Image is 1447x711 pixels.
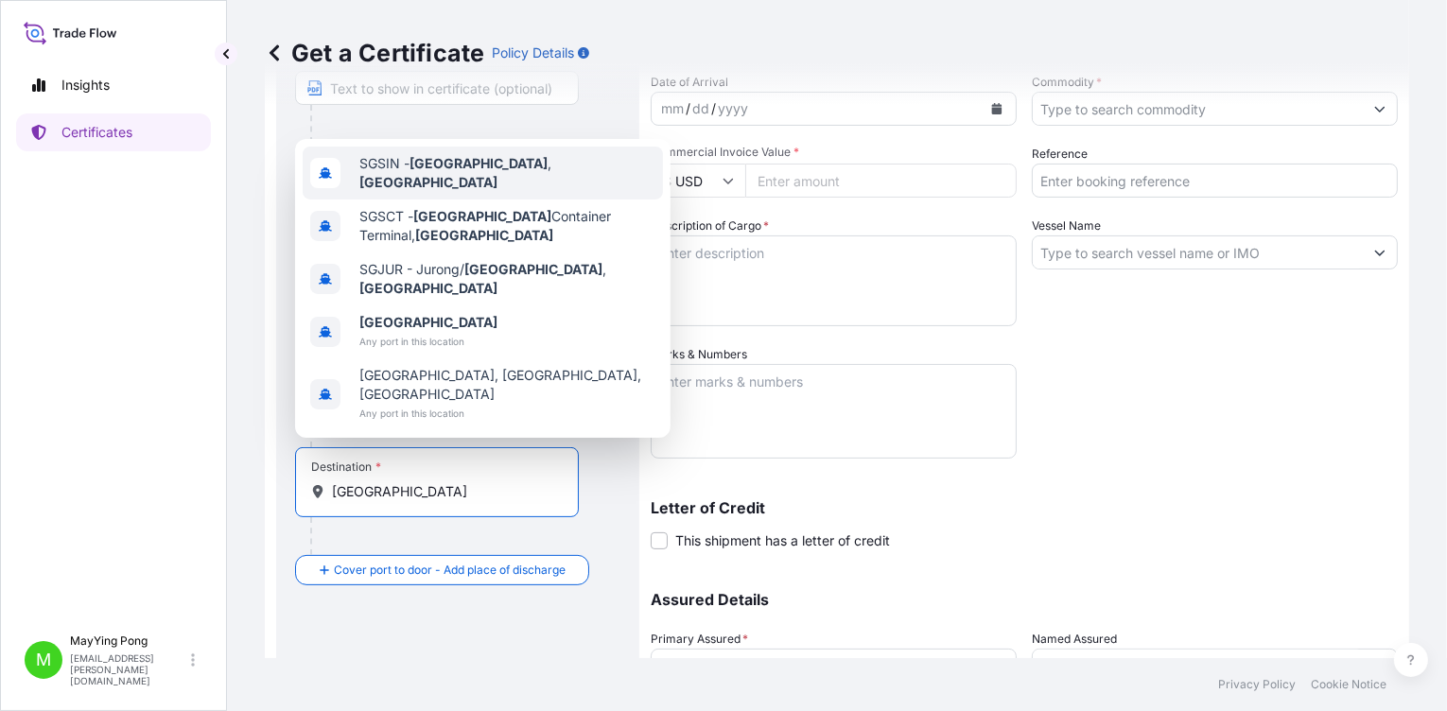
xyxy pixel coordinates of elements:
[70,652,187,686] p: [EMAIL_ADDRESS][PERSON_NAME][DOMAIN_NAME]
[675,531,890,550] span: This shipment has a letter of credit
[1218,677,1296,692] p: Privacy Policy
[492,43,574,62] p: Policy Details
[359,280,497,296] b: [GEOGRAPHIC_DATA]
[70,633,187,649] p: MayYing Pong
[711,97,716,120] div: /
[311,460,381,475] div: Destination
[359,260,655,298] span: SGJUR - Jurong/ ,
[334,561,566,580] span: Cover port to door - Add place of discharge
[651,592,1398,607] p: Assured Details
[716,97,750,120] div: year,
[651,145,1017,160] span: Commercial Invoice Value
[36,650,51,669] span: M
[359,207,655,245] span: SGSCT - Container Terminal,
[1032,164,1398,198] input: Enter booking reference
[359,174,497,190] b: [GEOGRAPHIC_DATA]
[651,345,747,364] label: Marks & Numbers
[410,155,548,171] b: [GEOGRAPHIC_DATA]
[1363,235,1397,269] button: Show suggestions
[659,656,813,675] span: Select a primary assured
[359,404,655,423] span: Any port in this location
[61,76,110,95] p: Insights
[1032,145,1088,164] label: Reference
[1033,92,1363,126] input: Type to search commodity
[359,332,497,351] span: Any port in this location
[745,164,1017,198] input: Enter amount
[295,139,671,438] div: Show suggestions
[61,123,132,142] p: Certificates
[359,314,497,330] b: [GEOGRAPHIC_DATA]
[359,154,655,192] span: SGSIN - ,
[359,366,655,404] span: [GEOGRAPHIC_DATA], [GEOGRAPHIC_DATA], [GEOGRAPHIC_DATA]
[651,500,1398,515] p: Letter of Credit
[659,97,686,120] div: month,
[1032,630,1117,649] label: Named Assured
[982,94,1012,124] button: Calendar
[1363,92,1397,126] button: Show suggestions
[265,38,484,68] p: Get a Certificate
[332,482,555,501] input: Destination
[690,97,711,120] div: day,
[413,208,551,224] b: [GEOGRAPHIC_DATA]
[686,97,690,120] div: /
[1033,235,1363,269] input: Type to search vessel name or IMO
[651,630,748,649] span: Primary Assured
[651,217,769,235] label: Description of Cargo
[1032,217,1101,235] label: Vessel Name
[415,227,553,243] b: [GEOGRAPHIC_DATA]
[1311,677,1386,692] p: Cookie Notice
[464,261,602,277] b: [GEOGRAPHIC_DATA]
